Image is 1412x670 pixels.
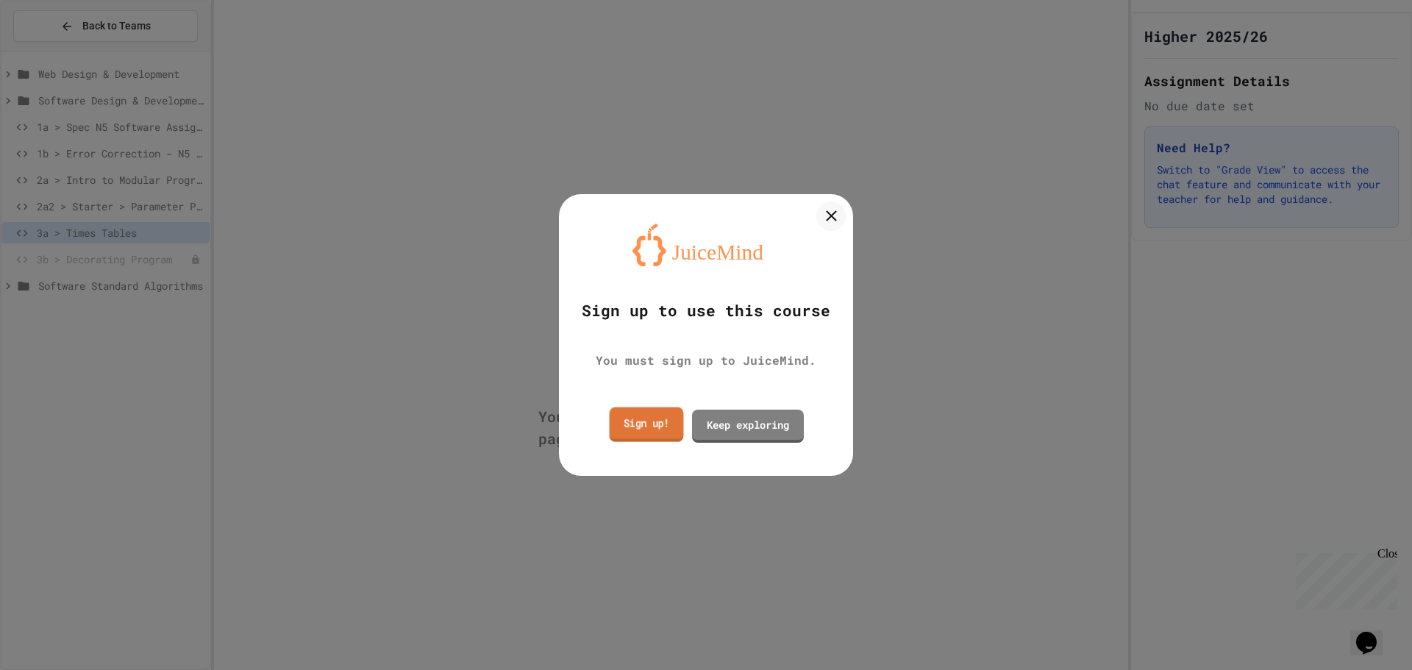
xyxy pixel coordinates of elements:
div: You must sign up to JuiceMind. [596,352,816,369]
div: Sign up to use this course [582,299,830,323]
img: logo-orange.svg [632,224,780,266]
div: Chat with us now!Close [6,6,101,93]
a: Keep exploring [692,410,804,443]
a: Sign up! [610,407,684,442]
